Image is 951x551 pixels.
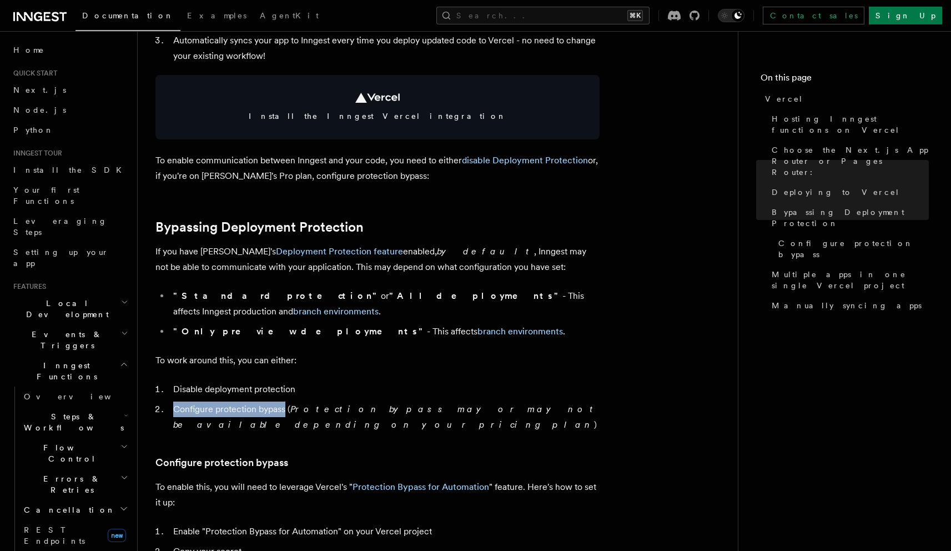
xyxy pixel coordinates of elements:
span: Cancellation [19,504,115,515]
span: Quick start [9,69,57,78]
a: Next.js [9,80,130,100]
span: Flow Control [19,442,120,464]
li: - This affects . [170,324,600,339]
span: Events & Triggers [9,329,121,351]
span: Overview [24,392,138,401]
a: Deployment Protection feature [276,246,403,257]
p: If you have [PERSON_NAME]'s enabled, , Inngest may not be able to communicate with your applicati... [155,244,600,275]
span: REST Endpoints [24,525,85,545]
span: Documentation [82,11,174,20]
button: Toggle dark mode [718,9,744,22]
a: Documentation [76,3,180,31]
p: To work around this, you can either: [155,353,600,368]
span: Setting up your app [13,248,109,268]
a: branch environments [477,326,563,337]
span: Vercel [765,93,803,104]
a: Protection Bypass for Automation [353,482,489,492]
span: Next.js [13,86,66,94]
span: new [108,529,126,542]
em: Protection bypass may or may not be available depending on your pricing plan [173,404,598,430]
a: Your first Functions [9,180,130,211]
span: Hosting Inngest functions on Vercel [772,113,929,136]
button: Flow Control [19,438,130,469]
li: or - This affects Inngest production and . [170,288,600,319]
span: Your first Functions [13,186,79,206]
a: Choose the Next.js App Router or Pages Router: [767,140,929,182]
a: Sign Up [869,7,942,24]
span: Steps & Workflows [19,411,124,433]
span: Deploying to Vercel [772,187,900,198]
span: Inngest tour [9,149,62,158]
a: Manually syncing apps [767,295,929,315]
span: Manually syncing apps [772,300,922,311]
strong: "Only preview deployments" [173,326,427,337]
li: Automatically syncs your app to Inngest every time you deploy updated code to Vercel - no need to... [170,33,600,64]
span: Multiple apps in one single Vercel project [772,269,929,291]
button: Inngest Functions [9,355,130,387]
span: Inngest Functions [9,360,120,382]
a: Python [9,120,130,140]
a: Bypassing Deployment Protection [155,219,364,235]
button: Steps & Workflows [19,407,130,438]
span: Install the SDK [13,166,128,174]
a: Deploying to Vercel [767,182,929,202]
p: To enable communication between Inngest and your code, you need to either or, if you're on [PERSO... [155,153,600,184]
a: Leveraging Steps [9,211,130,242]
a: AgentKit [253,3,325,30]
button: Cancellation [19,500,130,520]
span: Errors & Retries [19,473,120,495]
a: Node.js [9,100,130,120]
a: Multiple apps in one single Vercel project [767,264,929,295]
a: Install the SDK [9,160,130,180]
strong: "Standard protection" [173,290,381,301]
a: Configure protection bypass [774,233,929,264]
button: Search...⌘K [436,7,650,24]
button: Local Development [9,293,130,324]
kbd: ⌘K [627,10,643,21]
a: Hosting Inngest functions on Vercel [767,109,929,140]
button: Events & Triggers [9,324,130,355]
a: Examples [180,3,253,30]
h4: On this page [761,71,929,89]
a: Setting up your app [9,242,130,273]
a: disable Deployment Protection [462,155,588,166]
li: Disable deployment protection [170,382,600,397]
span: Choose the Next.js App Router or Pages Router: [772,144,929,178]
span: Home [13,44,44,56]
a: REST Endpointsnew [19,520,130,551]
span: Bypassing Deployment Protection [772,207,929,229]
span: AgentKit [260,11,319,20]
a: Vercel [761,89,929,109]
span: Local Development [9,298,121,320]
span: Node.js [13,106,66,114]
p: To enable this, you will need to leverage Vercel's " " feature. Here's how to set it up: [155,479,600,510]
a: Overview [19,387,130,407]
li: Enable "Protection Bypass for Automation" on your Vercel project [170,524,600,539]
a: Contact sales [763,7,864,24]
span: Examples [187,11,246,20]
a: Bypassing Deployment Protection [767,202,929,233]
span: Leveraging Steps [13,217,107,237]
a: branch environments [293,306,379,317]
em: by default [437,246,534,257]
button: Errors & Retries [19,469,130,500]
a: Configure protection bypass [155,455,288,470]
li: Configure protection bypass ( ) [170,402,600,433]
span: Configure protection bypass [778,238,929,260]
span: Python [13,126,54,134]
span: Features [9,282,46,291]
a: Install the Inngest Vercel integration [155,75,600,139]
strong: "All deployments" [389,290,562,301]
a: Home [9,40,130,60]
span: Install the Inngest Vercel integration [169,111,586,122]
